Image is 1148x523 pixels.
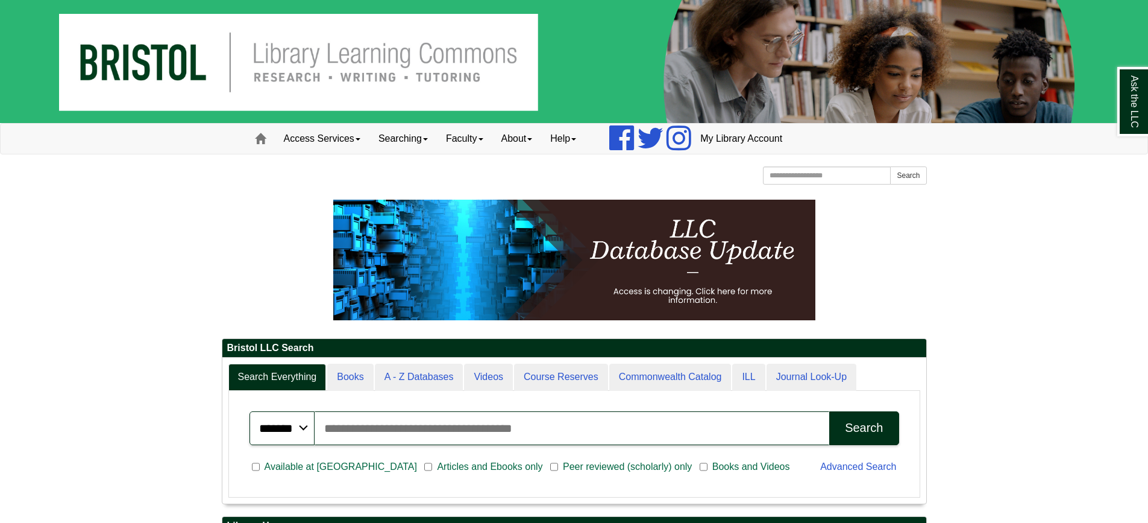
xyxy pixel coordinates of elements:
a: About [492,124,542,154]
a: Search Everything [228,364,327,391]
button: Search [890,166,926,185]
input: Peer reviewed (scholarly) only [550,461,558,472]
a: Journal Look-Up [767,364,856,391]
button: Search [829,411,899,445]
a: ILL [732,364,765,391]
a: Access Services [275,124,369,154]
a: Faculty [437,124,492,154]
a: Videos [464,364,513,391]
img: HTML tutorial [333,200,815,320]
input: Articles and Ebooks only [424,461,432,472]
span: Peer reviewed (scholarly) only [558,460,697,474]
a: Course Reserves [514,364,608,391]
a: My Library Account [691,124,791,154]
input: Books and Videos [700,461,707,472]
a: Books [327,364,373,391]
span: Books and Videos [707,460,795,474]
div: Search [845,421,883,435]
a: Help [541,124,585,154]
span: Articles and Ebooks only [432,460,547,474]
a: Commonwealth Catalog [609,364,732,391]
a: Searching [369,124,437,154]
a: A - Z Databases [375,364,463,391]
input: Available at [GEOGRAPHIC_DATA] [252,461,260,472]
span: Available at [GEOGRAPHIC_DATA] [260,460,422,474]
a: Advanced Search [820,461,896,472]
h2: Bristol LLC Search [222,339,926,358]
